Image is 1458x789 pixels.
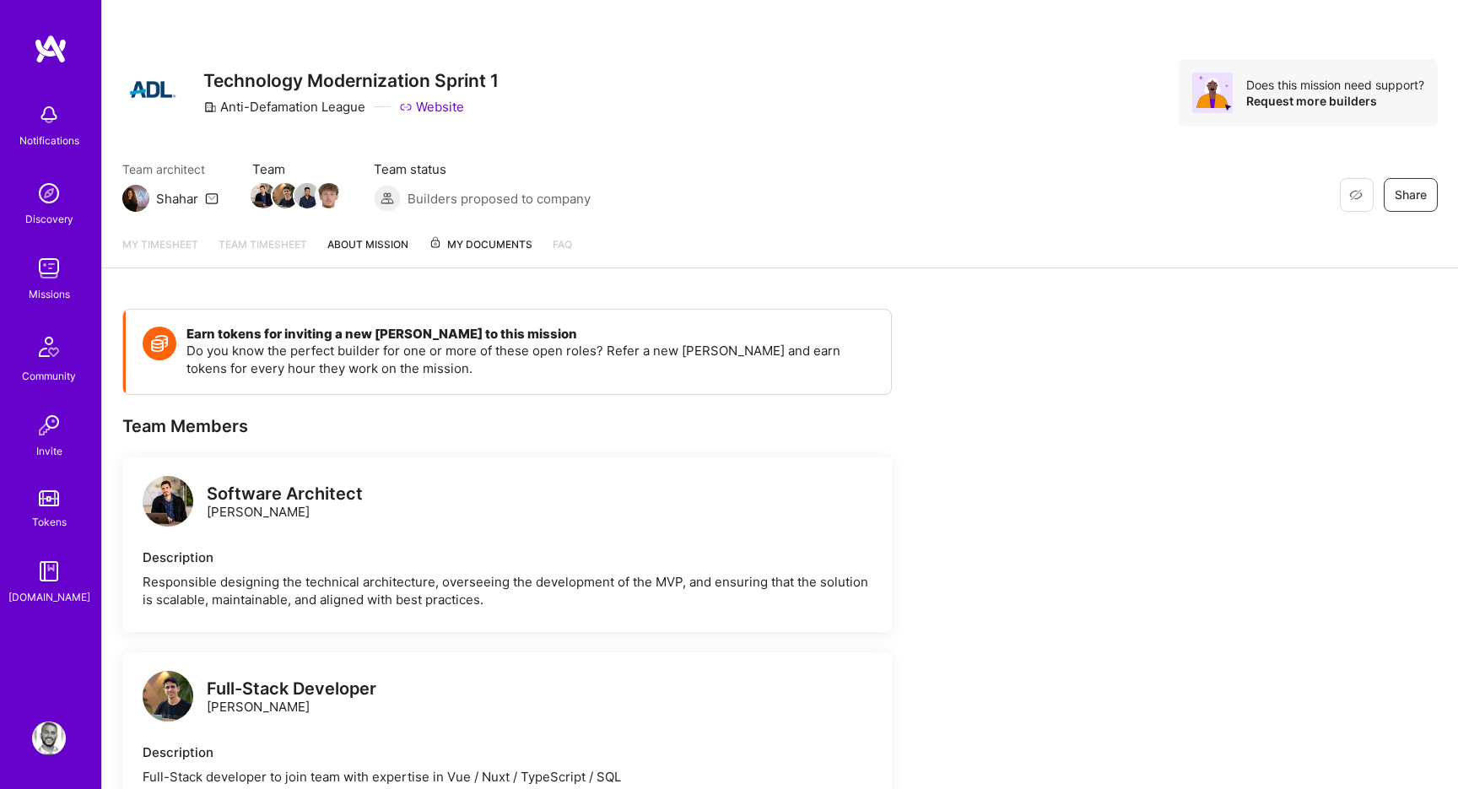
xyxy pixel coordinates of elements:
[374,160,591,178] span: Team status
[553,235,572,268] a: FAQ
[186,342,874,377] p: Do you know the perfect builder for one or more of these open roles? Refer a new [PERSON_NAME] an...
[143,671,193,726] a: logo
[143,476,193,531] a: logo
[36,442,62,460] div: Invite
[32,176,66,210] img: discovery
[19,132,79,149] div: Notifications
[122,235,198,268] a: My timesheet
[186,327,874,342] h4: Earn tokens for inviting a new [PERSON_NAME] to this mission
[1246,93,1424,109] div: Request more builders
[252,181,274,210] a: Team Member Avatar
[219,235,307,268] a: Team timesheet
[399,98,464,116] a: Website
[39,490,59,506] img: tokens
[1395,186,1427,203] span: Share
[273,183,298,208] img: Team Member Avatar
[32,98,66,132] img: bell
[34,34,67,64] img: logo
[122,185,149,212] img: Team Architect
[32,408,66,442] img: Invite
[294,183,320,208] img: Team Member Avatar
[1246,77,1424,93] div: Does this mission need support?
[156,190,198,208] div: Shahar
[25,210,73,228] div: Discovery
[207,680,376,716] div: [PERSON_NAME]
[429,235,532,254] span: My Documents
[143,549,872,566] div: Description
[205,192,219,205] i: icon Mail
[1384,178,1438,212] button: Share
[32,251,66,285] img: teamwork
[203,100,217,114] i: icon CompanyGray
[29,327,69,367] img: Community
[32,721,66,755] img: User Avatar
[32,554,66,588] img: guide book
[251,183,276,208] img: Team Member Avatar
[318,181,340,210] a: Team Member Avatar
[252,160,340,178] span: Team
[429,235,532,268] a: My Documents
[143,743,872,761] div: Description
[32,513,67,531] div: Tokens
[122,160,219,178] span: Team architect
[327,235,408,268] a: About Mission
[1349,188,1363,202] i: icon EyeClosed
[28,721,70,755] a: User Avatar
[29,285,70,303] div: Missions
[274,181,296,210] a: Team Member Avatar
[143,768,872,786] div: Full-Stack developer to join team with expertise in Vue / Nuxt / TypeScript / SQL
[1192,73,1233,113] img: Avatar
[143,573,872,608] div: Responsible designing the technical architecture, overseeing the development of the MVP, and ensu...
[207,485,363,521] div: [PERSON_NAME]
[122,59,183,120] img: Company Logo
[22,367,76,385] div: Community
[143,671,193,721] img: logo
[143,476,193,527] img: logo
[203,70,499,91] h3: Technology Modernization Sprint 1
[207,485,363,503] div: Software Architect
[122,415,892,437] div: Team Members
[143,327,176,360] img: Token icon
[203,98,365,116] div: Anti-Defamation League
[296,181,318,210] a: Team Member Avatar
[374,185,401,212] img: Builders proposed to company
[207,680,376,698] div: Full-Stack Developer
[316,183,342,208] img: Team Member Avatar
[408,190,591,208] span: Builders proposed to company
[8,588,90,606] div: [DOMAIN_NAME]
